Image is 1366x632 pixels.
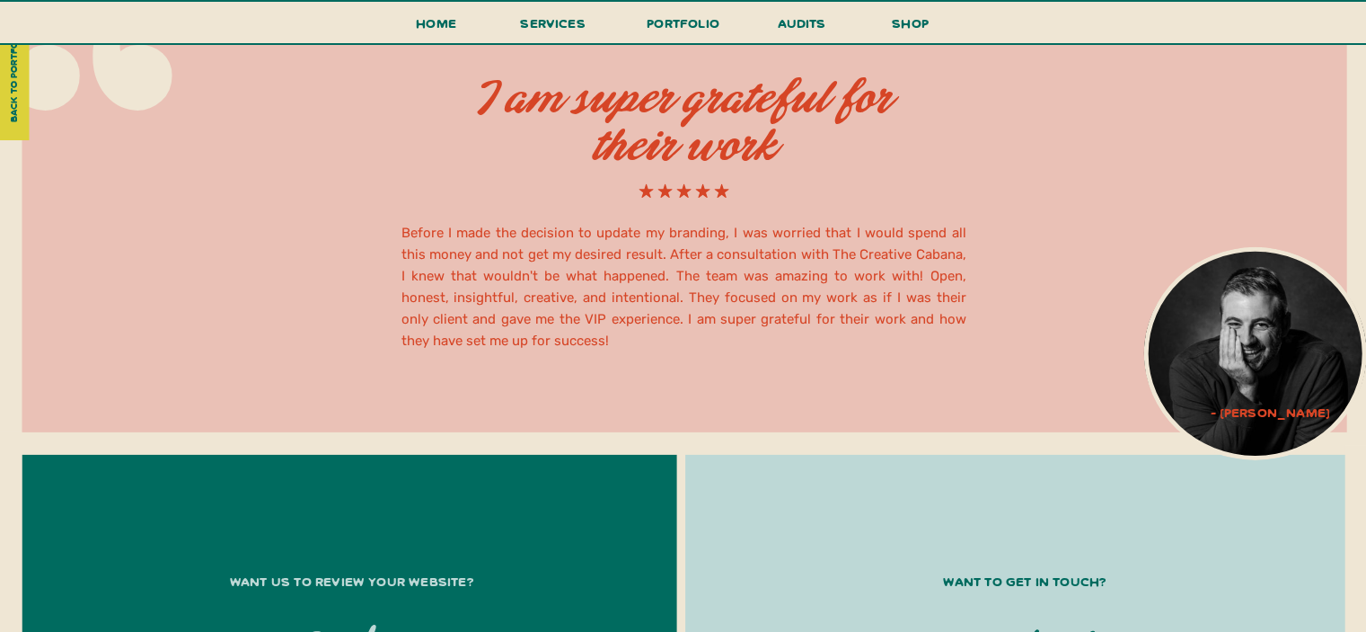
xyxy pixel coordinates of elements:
[775,12,829,43] a: audits
[451,76,918,171] h2: I am super grateful for their work
[516,12,591,45] a: services
[868,12,954,43] a: shop
[401,222,966,347] h2: Before I made the decision to update my branding, I was worried that I would spend all this money...
[641,12,726,45] a: portfolio
[4,13,25,135] a: back to portfolio
[520,14,586,31] span: services
[409,12,464,45] a: Home
[145,570,559,592] a: want us to review your website?
[1174,403,1366,422] p: - [PERSON_NAME]
[813,570,1238,592] a: want to get in touch?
